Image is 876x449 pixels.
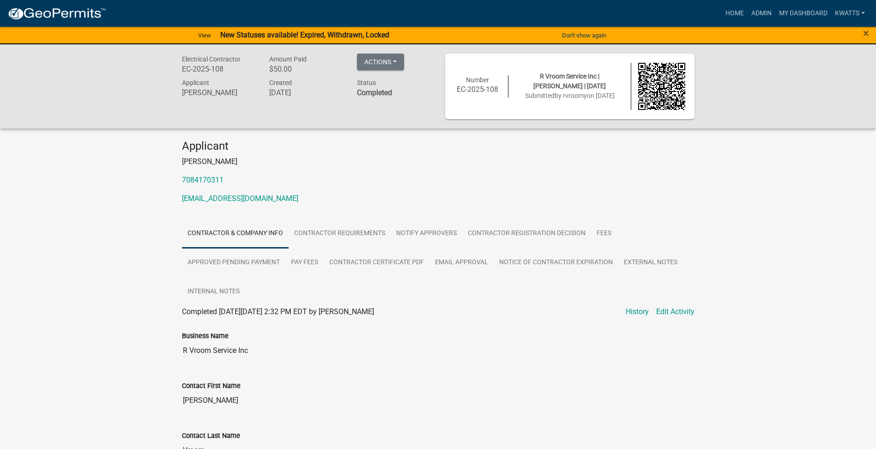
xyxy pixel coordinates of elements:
[182,156,695,167] p: [PERSON_NAME]
[656,306,695,317] a: Edit Activity
[269,88,343,97] h6: [DATE]
[182,55,241,63] span: Electrical Contractor
[182,194,298,203] a: [EMAIL_ADDRESS][DOMAIN_NAME]
[182,277,245,307] a: Internal Notes
[525,92,615,99] span: Submitted on [DATE]
[269,55,307,63] span: Amount Paid
[194,28,215,43] a: View
[618,248,683,278] a: External Notes
[269,65,343,73] h6: $50.00
[831,5,869,22] a: Kwatts
[555,92,587,99] span: by rvroomy
[269,79,292,86] span: Created
[182,140,695,153] h4: Applicant
[533,73,606,90] span: R Vroom Service Inc | [PERSON_NAME] | [DATE]
[220,30,389,39] strong: New Statuses available! Expired, Withdrawn, Locked
[462,219,591,249] a: Contractor Registration Decision
[863,28,869,39] button: Close
[357,79,376,86] span: Status
[429,248,494,278] a: Email Approval
[182,433,240,439] label: Contact Last Name
[454,85,501,94] h6: EC-2025-108
[182,88,256,97] h6: [PERSON_NAME]
[182,65,256,73] h6: EC-2025-108
[626,306,649,317] a: History
[494,248,618,278] a: Notice of Contractor Expiration
[863,27,869,40] span: ×
[775,5,831,22] a: My Dashboard
[391,219,462,249] a: Notify Approvers
[357,54,404,70] button: Actions
[182,383,241,389] label: Contact First Name
[591,219,617,249] a: Fees
[324,248,429,278] a: Contractor Certificate PDF
[182,219,289,249] a: Contractor & Company Info
[182,248,285,278] a: Approved Pending Payment
[466,76,489,84] span: Number
[182,176,224,184] a: 7084170311
[285,248,324,278] a: Pay Fees
[748,5,775,22] a: Admin
[638,63,685,110] img: QR code
[558,28,610,43] button: Don't show again
[357,88,392,97] strong: Completed
[182,333,229,340] label: Business Name
[182,79,209,86] span: Applicant
[722,5,748,22] a: Home
[182,307,374,316] span: Completed [DATE][DATE] 2:32 PM EDT by [PERSON_NAME]
[289,219,391,249] a: Contractor Requirements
